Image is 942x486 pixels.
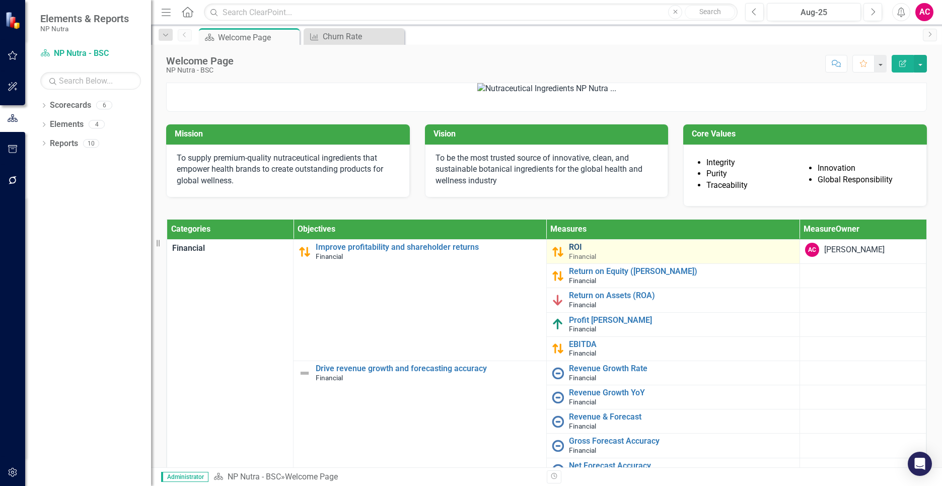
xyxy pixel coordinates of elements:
[569,398,596,406] span: Financial
[294,239,547,361] td: Double-Click to Edit Right Click for Context Menu
[299,367,311,379] img: Not Defined
[228,472,281,481] a: NP Nutra - BSC
[800,361,926,385] td: Double-Click to Edit
[569,291,794,300] a: Return on Assets (ROA)
[306,30,402,43] a: Churn Rate
[800,239,926,263] td: Double-Click to Edit
[546,336,800,361] td: Double-Click to Edit Right Click for Context Menu
[552,415,564,428] img: No Information
[546,312,800,336] td: Double-Click to Edit Right Click for Context Menu
[433,129,664,138] h3: Vision
[824,244,885,256] div: [PERSON_NAME]
[569,374,596,382] span: Financial
[800,288,926,312] td: Double-Click to Edit
[552,342,564,355] img: Caution
[569,243,794,252] a: ROI
[50,119,84,130] a: Elements
[569,276,596,285] span: Financial
[552,391,564,403] img: No Information
[569,267,794,276] a: Return on Equity ([PERSON_NAME])
[767,3,861,21] button: Aug-25
[177,153,399,187] p: To supply premium-quality nutraceutical ingredients that empower health brands to create outstand...
[706,157,803,169] li: Integrity
[569,388,794,397] a: Revenue Growth YoY
[204,4,738,21] input: Search ClearPoint...
[477,83,616,95] img: Nutraceutical Ingredients NP Nutra ...
[569,364,794,373] a: Revenue Growth Rate
[96,101,112,110] div: 6
[569,316,794,325] a: Profit [PERSON_NAME]
[166,66,234,74] div: NP Nutra - BSC
[546,409,800,434] td: Double-Click to Edit Right Click for Context Menu
[569,422,596,430] span: Financial
[552,270,564,282] img: Caution
[299,246,311,258] img: Caution
[40,72,141,90] input: Search Below...
[50,100,91,111] a: Scorecards
[5,11,23,29] img: ClearPoint Strategy
[800,409,926,434] td: Double-Click to Edit
[569,340,794,349] a: EBITDA
[546,434,800,458] td: Double-Click to Edit Right Click for Context Menu
[161,472,208,482] span: Administrator
[706,180,803,191] li: Traceability
[552,246,564,258] img: Caution
[800,434,926,458] td: Double-Click to Edit
[818,163,914,174] li: Innovation
[218,31,297,44] div: Welcome Page
[436,153,658,187] p: To be the most trusted source of innovative, clean, and sustainable botanical ingredients for the...
[552,318,564,330] img: Above Target
[40,48,141,59] a: NP Nutra - BSC
[546,385,800,409] td: Double-Click to Edit Right Click for Context Menu
[685,5,735,19] button: Search
[316,243,541,252] a: Improve profitability and shareholder returns
[552,367,564,379] img: No Information
[213,471,539,483] div: »
[40,25,129,33] small: NP Nutra
[546,264,800,288] td: Double-Click to Edit Right Click for Context Menu
[285,472,338,481] div: Welcome Page
[323,30,402,43] div: Churn Rate
[569,252,596,260] span: Financial
[800,264,926,288] td: Double-Click to Edit
[546,458,800,482] td: Double-Click to Edit Right Click for Context Menu
[552,440,564,452] img: No Information
[908,452,932,476] div: Open Intercom Messenger
[692,129,922,138] h3: Core Values
[552,294,564,306] img: Below Plan
[569,437,794,446] a: Gross Forecast Accuracy
[569,325,596,333] span: Financial
[569,301,596,309] span: Financial
[89,120,105,129] div: 4
[569,446,596,454] span: Financial
[40,13,129,25] span: Elements & Reports
[699,8,721,16] span: Search
[83,139,99,148] div: 10
[915,3,933,21] button: AC
[316,364,541,373] a: Drive revenue growth and forecasting accuracy
[552,464,564,476] img: No Information
[546,288,800,312] td: Double-Click to Edit Right Click for Context Menu
[50,138,78,150] a: Reports
[546,361,800,385] td: Double-Click to Edit Right Click for Context Menu
[175,129,405,138] h3: Mission
[546,239,800,263] td: Double-Click to Edit Right Click for Context Menu
[569,412,794,422] a: Revenue & Forecast
[800,336,926,361] td: Double-Click to Edit
[800,458,926,482] td: Double-Click to Edit
[569,461,794,470] a: Net Forecast Accuracy
[805,243,819,257] div: AC
[316,374,343,382] span: Financial
[316,252,343,260] span: Financial
[800,312,926,336] td: Double-Click to Edit
[172,243,288,254] span: Financial
[770,7,857,19] div: Aug-25
[706,168,803,180] li: Purity
[818,174,914,186] li: Global Responsibility
[166,55,234,66] div: Welcome Page
[569,349,596,357] span: Financial
[800,385,926,409] td: Double-Click to Edit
